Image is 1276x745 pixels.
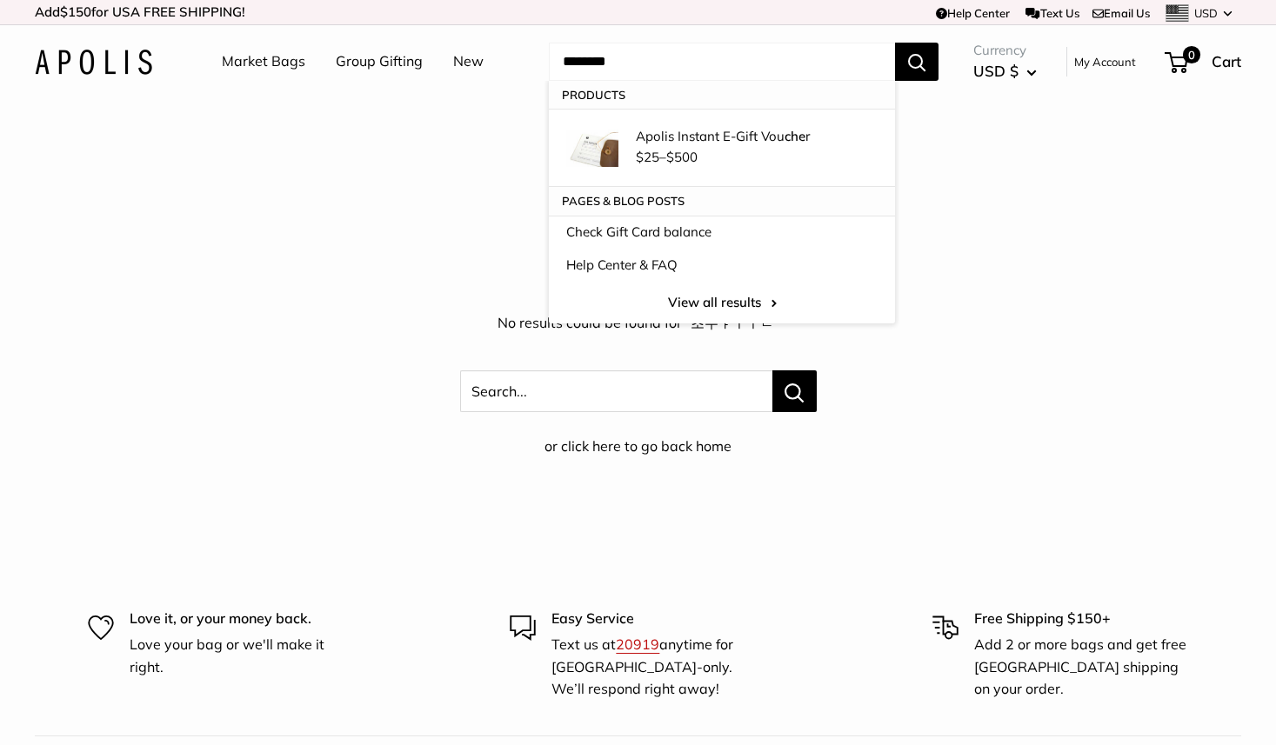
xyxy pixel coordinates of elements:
a: Market Bags [222,49,305,75]
span: Cart [1212,52,1241,70]
span: 0 [1183,46,1200,63]
img: Apolis Instant E-Gift Voucher [566,122,618,174]
a: Text Us [1025,6,1079,20]
input: Search... [549,43,895,81]
a: New [453,49,484,75]
span: $25 [636,149,659,165]
button: USD $ [973,57,1037,85]
p: Search [35,246,1241,297]
a: Group Gifting [336,49,423,75]
span: Currency [973,38,1037,63]
p: Apolis Instant E-Gift Vou r [636,127,878,145]
a: Check Gift Card balance [549,216,895,249]
p: Free Shipping $150+ [974,608,1188,630]
button: Search [895,43,939,81]
img: Apolis [35,50,152,75]
p: Pages & Blog posts [549,187,895,215]
span: – [636,149,698,165]
span: USD [1194,6,1218,20]
a: View all results [549,282,895,323]
p: Love it, or your money back. [130,608,344,630]
span: $150 [60,3,91,20]
strong: che [785,128,805,144]
a: 0 Cart [1166,48,1241,76]
a: Apolis Instant E-Gift Voucher Apolis Instant E-Gift Voucher$25–$500 [549,109,895,187]
a: My Account [1074,51,1136,72]
p: No results could be found for “초두ㅑㅣㅣㄷ” [35,310,1241,336]
a: Email Us [1092,6,1150,20]
p: Love your bag or we'll make it right. [130,634,344,678]
span: $500 [666,149,698,165]
span: USD $ [973,62,1019,80]
p: Products [549,81,895,109]
p: Add 2 or more bags and get free [GEOGRAPHIC_DATA] shipping on your order. [974,634,1188,701]
a: Help Center [936,6,1010,20]
a: Help Center & FAQ [549,249,895,282]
